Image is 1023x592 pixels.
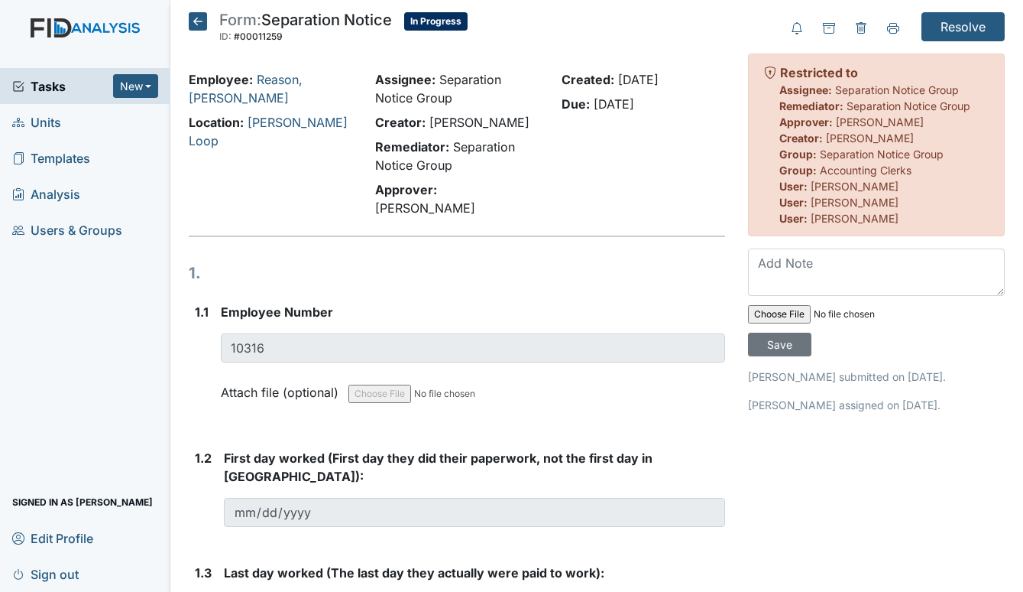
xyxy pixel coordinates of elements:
span: Accounting Clerks [820,164,911,177]
div: Separation Notice [219,12,392,46]
a: Tasks [12,77,113,96]
strong: User: [779,180,808,193]
strong: Employee: [189,72,253,87]
span: [PERSON_NAME] [375,200,475,216]
span: [PERSON_NAME] [836,115,924,128]
label: 1.2 [195,449,212,467]
strong: User: [779,196,808,209]
span: [DATE] [594,96,634,112]
span: Separation Notice Group [835,83,959,96]
strong: Remediator: [779,99,843,112]
strong: Group: [779,164,817,177]
span: Last day worked (The last day they actually were paid to work): [224,565,604,581]
span: In Progress [404,12,468,31]
strong: Restricted to [780,65,858,80]
strong: Remediator: [375,139,449,155]
h1: 1. [189,262,725,285]
label: 1.3 [195,564,212,582]
span: Edit Profile [12,526,93,550]
span: [PERSON_NAME] [429,115,529,130]
span: [PERSON_NAME] [811,212,898,225]
strong: Group: [779,148,817,161]
strong: Approver: [375,182,437,197]
span: Templates [12,146,90,170]
strong: Created: [562,72,614,87]
input: Resolve [921,12,1005,41]
span: Signed in as [PERSON_NAME] [12,490,153,514]
span: Form: [219,11,261,29]
strong: User: [779,212,808,225]
label: 1.1 [195,303,209,321]
strong: Creator: [779,132,823,145]
strong: Location: [189,115,244,130]
span: First day worked (First day they did their paperwork, not the first day in [GEOGRAPHIC_DATA]): [224,451,652,484]
a: [PERSON_NAME] Loop [189,115,348,148]
strong: Due: [562,96,590,112]
span: Separation Notice Group [820,148,944,161]
span: [DATE] [618,72,659,87]
span: #00011259 [234,31,283,42]
span: Units [12,110,61,134]
span: [PERSON_NAME] [811,196,898,209]
span: Separation Notice Group [847,99,970,112]
span: Analysis [12,182,80,206]
strong: Assignee: [375,72,435,87]
strong: Assignee: [779,83,832,96]
p: [PERSON_NAME] assigned on [DATE]. [748,397,1005,413]
label: Attach file (optional) [221,375,345,402]
span: Sign out [12,562,79,586]
span: Users & Groups [12,218,122,242]
span: [PERSON_NAME] [811,180,898,193]
p: [PERSON_NAME] submitted on [DATE]. [748,369,1005,385]
span: ID: [219,31,231,42]
input: Save [748,333,811,356]
span: [PERSON_NAME] [826,132,914,145]
strong: Creator: [375,115,426,130]
span: Employee Number [221,304,333,320]
strong: Approver: [779,115,833,128]
button: New [113,74,159,98]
